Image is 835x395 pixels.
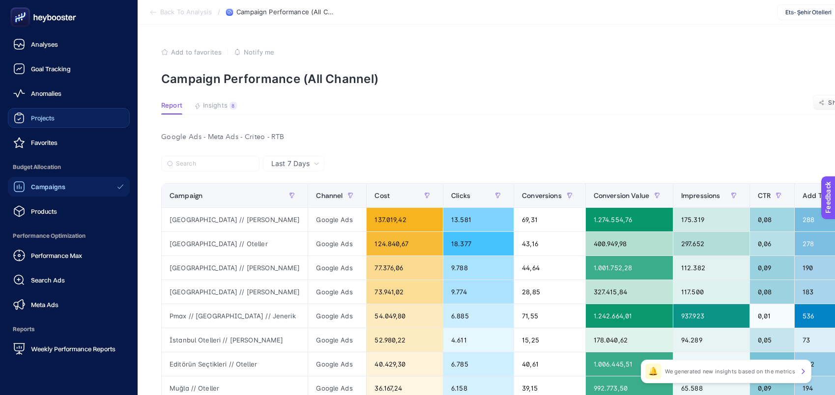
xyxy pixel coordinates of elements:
[673,280,749,304] div: 117.500
[236,8,335,16] span: Campaign Performance (All Channel)
[443,328,514,352] div: 4.611
[451,192,470,199] span: Clicks
[31,276,65,284] span: Search Ads
[367,208,443,231] div: 137.019,42
[162,280,308,304] div: [GEOGRAPHIC_DATA] // [PERSON_NAME]
[8,339,130,359] a: Weekly Performance Reports
[8,226,130,246] span: Performance Optimization
[673,328,749,352] div: 94.289
[367,328,443,352] div: 52.980,22
[514,280,585,304] div: 28,85
[367,256,443,280] div: 77.376,06
[162,304,308,328] div: Pmax // [GEOGRAPHIC_DATA] // Jenerik
[645,364,661,379] div: 🔔
[234,48,274,56] button: Notify me
[443,256,514,280] div: 9.788
[271,159,310,169] span: Last 7 Days
[750,256,794,280] div: 0,09
[31,207,57,215] span: Products
[308,208,366,231] div: Google Ads
[31,139,58,146] span: Favorites
[31,183,65,191] span: Campaigns
[8,295,130,314] a: Meta Ads
[8,270,130,290] a: Search Ads
[443,232,514,255] div: 18.377
[162,232,308,255] div: [GEOGRAPHIC_DATA] // Oteller
[586,352,673,376] div: 1.006.445,51
[162,328,308,352] div: İstanbul Otelleri // [PERSON_NAME]
[171,48,222,56] span: Add to favorites
[673,232,749,255] div: 297.652
[8,157,130,177] span: Budget Allocation
[8,34,130,54] a: Analyses
[8,177,130,197] a: Campaigns
[308,256,366,280] div: Google Ads
[367,304,443,328] div: 54.049,80
[8,246,130,265] a: Performance Max
[673,256,749,280] div: 112.382
[230,102,237,110] div: 8
[161,48,222,56] button: Add to favorites
[244,48,274,56] span: Notify me
[308,280,366,304] div: Google Ads
[6,3,37,11] span: Feedback
[8,84,130,103] a: Anomalies
[8,319,130,339] span: Reports
[586,232,673,255] div: 400.949,98
[8,108,130,128] a: Projects
[308,352,366,376] div: Google Ads
[750,280,794,304] div: 0,08
[750,304,794,328] div: 0,01
[374,192,390,199] span: Cost
[31,89,61,97] span: Anomalies
[586,328,673,352] div: 178.040,62
[367,352,443,376] div: 40.429,30
[367,232,443,255] div: 124.840,67
[218,8,220,16] span: /
[31,65,71,73] span: Goal Tracking
[673,208,749,231] div: 175.319
[514,304,585,328] div: 71,55
[443,208,514,231] div: 13.581
[750,232,794,255] div: 0,06
[443,280,514,304] div: 9.774
[514,352,585,376] div: 40,61
[161,102,182,110] span: Report
[170,192,202,199] span: Campaign
[514,256,585,280] div: 44,64
[203,102,228,110] span: Insights
[750,208,794,231] div: 0,08
[586,256,673,280] div: 1.001.752,28
[8,133,130,152] a: Favorites
[758,192,771,199] span: CTR
[8,59,130,79] a: Goal Tracking
[31,345,115,353] span: Weekly Performance Reports
[681,192,720,199] span: Impressions
[443,352,514,376] div: 6.785
[586,280,673,304] div: 327.415,84
[308,232,366,255] div: Google Ads
[162,352,308,376] div: Editörün Seçtikleri // Oteller
[31,114,55,122] span: Projects
[665,367,795,375] p: We generated new insights based on the metrics
[514,208,585,231] div: 69,31
[162,208,308,231] div: [GEOGRAPHIC_DATA] // [PERSON_NAME]
[673,304,749,328] div: 937.923
[308,328,366,352] div: Google Ads
[522,192,562,199] span: Conversions
[594,192,649,199] span: Conversion Value
[8,201,130,221] a: Products
[586,304,673,328] div: 1.242.664,01
[750,352,794,376] div: 0,11
[160,8,212,16] span: Back To Analysis
[31,301,58,309] span: Meta Ads
[176,160,254,168] input: Search
[316,192,343,199] span: Channel
[443,304,514,328] div: 6.885
[586,208,673,231] div: 1.274.554,76
[31,252,82,259] span: Performance Max
[514,328,585,352] div: 15,25
[162,256,308,280] div: [GEOGRAPHIC_DATA] // [PERSON_NAME]
[514,232,585,255] div: 43,16
[308,304,366,328] div: Google Ads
